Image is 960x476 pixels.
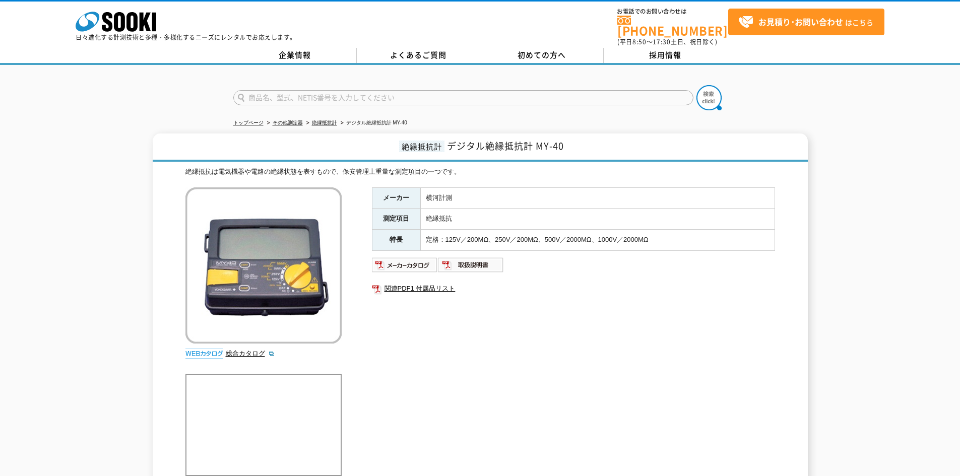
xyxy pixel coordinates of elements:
[653,37,671,46] span: 17:30
[480,48,604,63] a: 初めての方へ
[312,120,337,125] a: 絶縁抵抗計
[357,48,480,63] a: よくあるご質問
[399,141,444,152] span: 絶縁抵抗計
[438,257,504,273] img: 取扱説明書
[447,139,564,153] span: デジタル絶縁抵抗計 MY-40
[617,9,728,15] span: お電話でのお問い合わせは
[632,37,647,46] span: 8:50
[617,16,728,36] a: [PHONE_NUMBER]
[372,187,420,209] th: メーカー
[738,15,873,30] span: はこちら
[617,37,717,46] span: (平日 ～ 土日、祝日除く)
[518,49,566,60] span: 初めての方へ
[604,48,727,63] a: 採用情報
[696,85,722,110] img: btn_search.png
[76,34,296,40] p: 日々進化する計測技術と多種・多様化するニーズにレンタルでお応えします。
[185,349,223,359] img: webカタログ
[185,187,342,344] img: デジタル絶縁抵抗計 MY-40
[233,120,264,125] a: トップページ
[273,120,303,125] a: その他測定器
[226,350,275,357] a: 総合カタログ
[372,257,438,273] img: メーカーカタログ
[339,118,407,128] li: デジタル絶縁抵抗計 MY-40
[233,90,693,105] input: 商品名、型式、NETIS番号を入力してください
[233,48,357,63] a: 企業情報
[372,282,775,295] a: 関連PDF1 付属品リスト
[185,167,775,177] div: 絶縁抵抗は電気機器や電路の絶縁状態を表すもので、保安管理上重量な測定項目の一つです。
[758,16,843,28] strong: お見積り･お問い合わせ
[372,263,438,271] a: メーカーカタログ
[420,230,775,251] td: 定格：125V／200MΩ、250V／200MΩ、500V／2000MΩ、1000V／2000MΩ
[420,187,775,209] td: 横河計測
[420,209,775,230] td: 絶縁抵抗
[372,209,420,230] th: 測定項目
[728,9,884,35] a: お見積り･お問い合わせはこちら
[372,230,420,251] th: 特長
[438,263,504,271] a: 取扱説明書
